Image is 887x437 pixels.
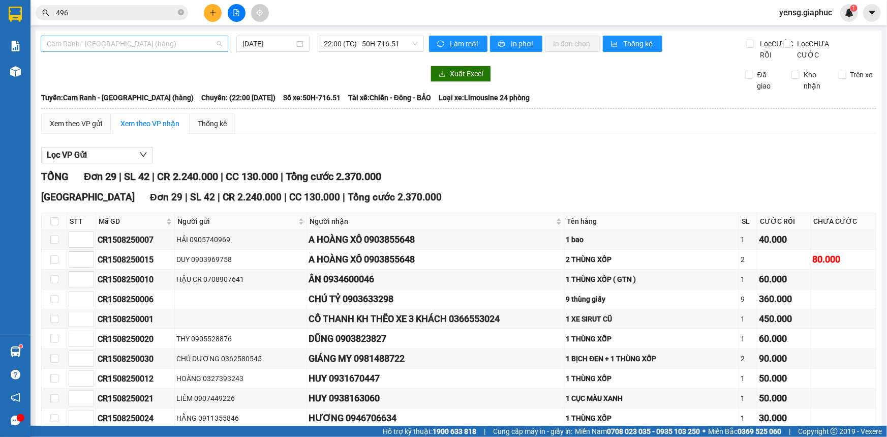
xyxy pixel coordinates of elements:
div: 1 [741,313,755,325]
button: printerIn phơi [490,36,542,52]
div: A HOÀNG XÔ 0903855648 [309,252,562,267]
span: 22:00 (TC) - 50H-716.51 [324,36,418,51]
div: 1 CỤC MÀU XANH [566,393,738,404]
div: HẰNG 0911355846 [176,413,305,424]
div: CHÚ DƯƠNG 0362580545 [176,353,305,364]
span: caret-down [868,8,877,17]
span: message [11,416,20,425]
div: 1 THÙNG XỐP [566,333,738,344]
div: 2 [741,353,755,364]
div: CR1508250020 [98,333,173,345]
span: Cung cấp máy in - giấy in: [493,426,572,437]
span: Tài xế: Chiến - Đông - BẢO [348,92,431,103]
div: 1 XE SIRUT CŨ [566,313,738,325]
span: ⚪️ [702,429,706,433]
div: 60.000 [759,272,809,286]
img: warehouse-icon [10,66,21,77]
div: 40.000 [759,232,809,247]
span: Miền Nam [575,426,700,437]
td: CR1508250015 [96,250,175,270]
div: 1 [741,373,755,384]
div: Xem theo VP gửi [50,118,102,129]
sup: 1 [850,5,858,12]
th: Tên hàng [565,213,740,230]
span: | [281,170,283,183]
span: Đơn 29 [84,170,116,183]
div: CR1508250015 [98,253,173,266]
span: Chuyến: (22:00 [DATE]) [201,92,276,103]
td: CR1508250024 [96,409,175,428]
td: CR1508250020 [96,329,175,349]
div: DŨNG 0903823827 [309,332,562,346]
div: CR1508250012 [98,372,173,385]
div: CR1508250030 [98,353,173,365]
span: Người gửi [177,216,296,227]
span: plus [209,9,217,16]
span: Loại xe: Limousine 24 phòng [439,92,530,103]
button: file-add [228,4,246,22]
div: 1 [741,274,755,285]
span: Tổng cước 2.370.000 [286,170,381,183]
div: 450.000 [759,312,809,326]
div: CR1508250006 [98,293,173,306]
span: close-circle [178,9,184,15]
span: sync [437,40,446,48]
span: CC 130.000 [226,170,278,183]
div: CR1508250021 [98,392,173,405]
span: SL 42 [124,170,149,183]
div: Thống kê [198,118,227,129]
div: 1 THÙNG XỐP [566,373,738,384]
img: logo-vxr [9,7,22,22]
span: aim [256,9,263,16]
div: HUY 0938163060 [309,391,562,405]
span: | [221,170,223,183]
span: | [119,170,121,183]
div: 1 [741,234,755,245]
div: 360.000 [759,292,809,306]
div: 1 THÙNG XỐP [566,413,738,424]
span: TỔNG [41,170,69,183]
span: close-circle [178,8,184,18]
div: 1 [741,393,755,404]
div: 9 thùng giấy [566,294,738,305]
span: Cam Ranh - Sài Gòn (hàng) [47,36,222,51]
div: HUY 0931670447 [309,371,562,386]
div: CR1508250010 [98,273,173,286]
div: 1 [741,413,755,424]
span: bar-chart [611,40,620,48]
td: CR1508250007 [96,230,175,250]
span: question-circle [11,370,20,380]
span: CR 2.240.000 [223,191,282,203]
div: A HOÀNG XÔ 0903855648 [309,232,562,247]
img: warehouse-icon [10,346,21,357]
div: CR1508250024 [98,412,173,425]
b: [DOMAIN_NAME] [85,39,140,47]
input: 15/08/2025 [242,38,294,49]
span: search [42,9,49,16]
div: 1 bao [566,234,738,245]
button: aim [251,4,269,22]
td: CR1508250001 [96,309,175,329]
div: ÂN 0934600046 [309,272,562,286]
strong: 0369 525 060 [738,427,781,435]
span: notification [11,393,20,402]
div: 90.000 [759,352,809,366]
span: 1 [852,5,855,12]
td: CR1508250012 [96,369,175,389]
span: | [484,426,485,437]
div: HOÀNG 0327393243 [176,373,305,384]
td: CR1508250030 [96,349,175,369]
div: 80.000 [813,252,874,267]
span: copyright [831,428,838,435]
span: Tổng cước 2.370.000 [348,191,442,203]
span: Đã giao [753,69,784,92]
span: Miền Bắc [708,426,781,437]
span: | [152,170,155,183]
div: CÔ THANH KH THẼO XE 3 KHÁCH 0366553024 [309,312,562,326]
button: syncLàm mới [429,36,487,52]
div: 60.000 [759,332,809,346]
div: CHÚ TỶ 0903633298 [309,292,562,306]
sup: 1 [19,345,22,348]
span: file-add [233,9,240,16]
div: 1 THÙNG XỐP ( GTN ) [566,274,738,285]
